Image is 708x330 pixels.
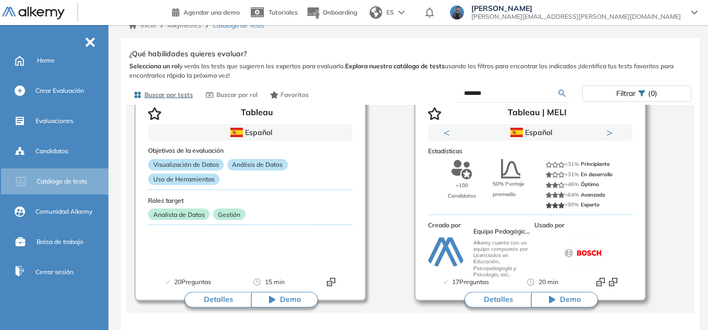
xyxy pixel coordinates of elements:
[473,227,532,235] h3: Equipo Pedagógico Alkemy
[213,21,264,30] span: Catálogo de Tests
[564,234,603,272] img: company-logo
[565,201,581,208] span: >90%
[148,174,219,185] p: Uso de Herramientas
[518,141,530,142] button: 1
[493,179,529,199] span: 50% Puntaje promedio
[148,197,352,204] h3: Roles target
[386,8,394,17] span: ES
[172,5,240,18] a: Agendar una demo
[581,170,613,177] span: En desarrollo
[444,127,454,138] button: Previous
[473,239,532,277] p: Alkemy cuenta con un equipo compuesto por Licenciados en Educación, Psicopedagogía y Psicología, ...
[565,170,581,177] span: >31%
[327,278,335,286] img: Format test logo
[144,90,193,100] span: Buscar por tests
[148,159,224,170] p: Visualización de Datos
[35,207,92,216] span: Comunidad Alkemy
[534,222,632,229] h3: Usado por
[148,209,210,220] p: Analista de Datos
[616,86,636,101] span: Filtrar
[448,190,476,201] p: Candidatos
[167,21,201,29] span: Alkymetrics
[609,278,617,286] img: Format test logo
[510,128,523,137] img: ESP
[465,127,595,138] div: Español
[129,62,179,70] b: Selecciona un rol
[266,86,313,104] button: Favoritos
[227,159,288,170] p: Análisis de Datos
[560,295,581,305] span: Demo
[35,267,74,277] span: Cerrar sesión
[280,90,309,100] span: Favoritos
[606,127,617,138] button: Next
[36,177,87,186] span: Catálogo de tests
[185,127,315,138] div: Español
[648,86,657,101] span: (0)
[581,181,599,188] span: Óptimo
[398,10,405,15] img: arrow
[539,277,558,287] span: 20 min
[565,181,581,188] span: >46%
[37,56,55,65] span: Home
[129,62,691,80] span: y verás los tests que sugieren los expertos para evaluarlo. usando los filtros para encontrar los...
[185,292,251,308] button: Detalles
[174,277,211,287] span: 20 Preguntas
[508,107,567,120] p: Tableau | MELI
[230,128,243,137] img: ESP
[35,86,84,95] span: Crear Evaluación
[35,116,74,126] span: Evaluaciones
[581,201,600,208] span: Experto
[428,222,530,229] h3: Creado por
[596,278,605,286] img: Format test logo
[129,48,247,59] span: ¿Qué habilidades quieres evaluar?
[452,277,489,287] span: 17 Preguntas
[471,13,681,21] span: [PERSON_NAME][EMAIL_ADDRESS][PERSON_NAME][DOMAIN_NAME]
[471,4,681,13] span: [PERSON_NAME]
[213,209,246,220] p: Gestión
[426,234,465,272] img: author-avatar
[268,8,298,16] span: Tutoriales
[581,161,609,167] span: Principiante
[565,161,581,167] span: <31%
[148,147,352,154] h3: Objetivos de la evaluación
[323,8,357,16] span: Onboarding
[534,141,543,142] button: 2
[129,21,156,30] a: Inicio
[2,7,65,20] img: Logo
[36,237,83,247] span: Bolsa de trabajo
[565,191,581,198] span: >64%
[280,295,301,305] span: Demo
[216,90,258,100] span: Buscar por rol
[251,292,318,308] button: Demo
[265,277,285,287] span: 15 min
[581,191,605,198] span: Avanzado
[241,107,273,120] p: Tableau
[465,292,531,308] button: Detalles
[184,8,240,16] span: Agendar una demo
[531,292,598,308] button: Demo
[428,147,632,154] h3: Estadísticas
[35,146,68,156] span: Candidatos
[129,86,197,104] button: Buscar por tests
[201,86,262,104] button: Buscar por rol
[345,62,445,70] b: Explora nuestro catálogo de tests
[370,6,382,19] img: world
[456,180,468,191] p: +100
[306,2,357,24] button: Onboarding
